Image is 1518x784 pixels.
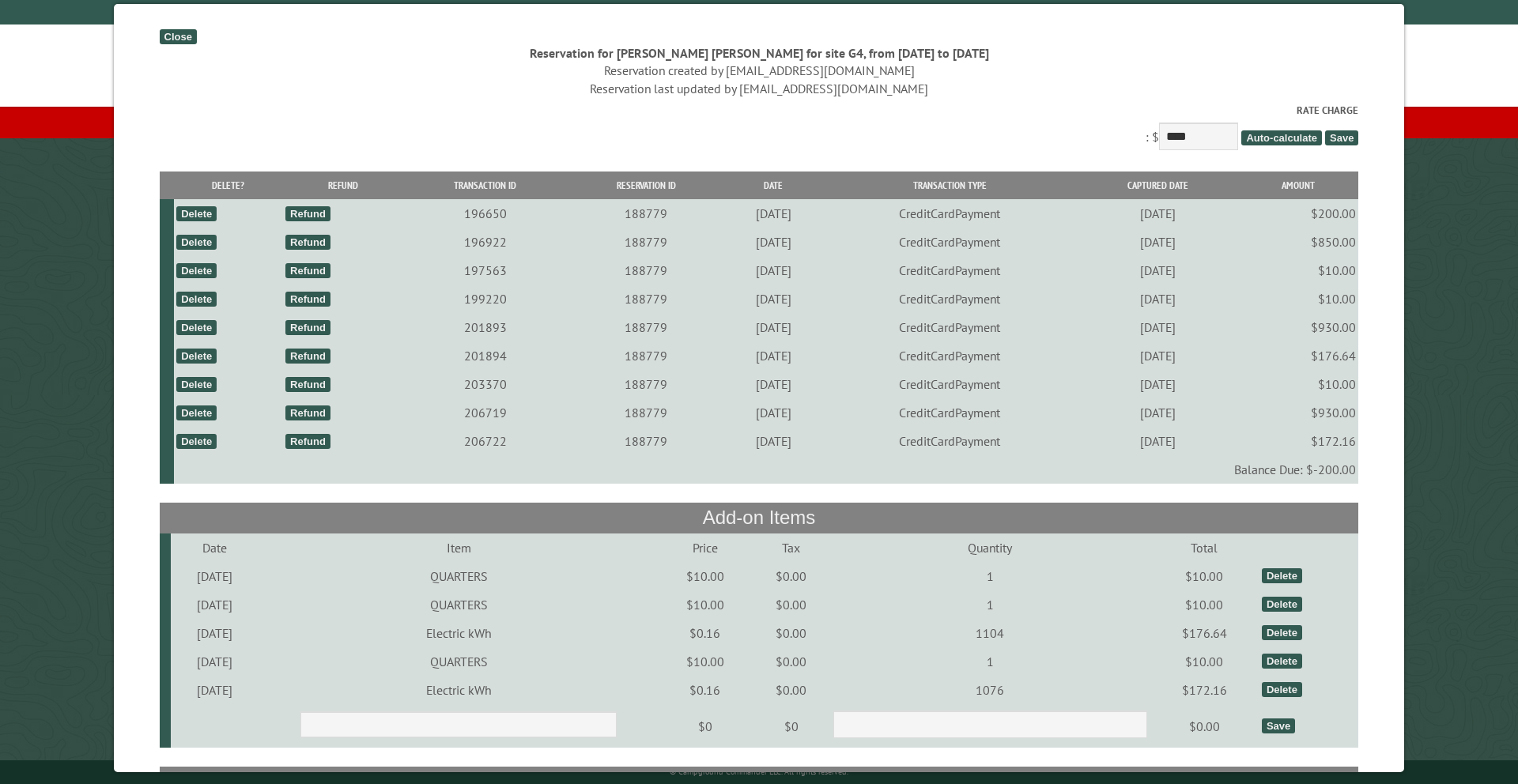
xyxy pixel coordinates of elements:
th: Date [724,171,821,199]
td: QUARTERS [259,647,658,676]
td: 197563 [403,256,568,285]
td: $0.16 [658,619,752,647]
div: Reservation for [PERSON_NAME] [PERSON_NAME] for site G4, from [DATE] to [DATE] [160,44,1359,62]
td: CreditCardPayment [822,398,1078,427]
div: Delete [176,349,217,364]
td: CreditCardPayment [822,427,1078,455]
div: Reservation last updated by [EMAIL_ADDRESS][DOMAIN_NAME] [160,80,1359,97]
td: 196922 [403,228,568,256]
div: Delete [176,235,217,250]
div: Delete [176,434,217,449]
td: CreditCardPayment [822,370,1078,398]
td: Electric kWh [259,676,658,704]
td: CreditCardPayment [822,199,1078,228]
td: [DATE] [724,285,821,313]
td: Quantity [830,533,1150,562]
td: [DATE] [724,313,821,341]
td: $0.00 [1150,704,1259,748]
th: Captured Date [1078,171,1238,199]
td: 1104 [830,619,1150,647]
th: Transaction ID [403,171,568,199]
td: 188779 [568,228,725,256]
div: Refund [285,206,330,221]
td: $172.16 [1150,676,1259,704]
td: $10.00 [1238,285,1358,313]
td: CreditCardPayment [822,285,1078,313]
td: [DATE] [724,228,821,256]
small: © Campground Commander LLC. All rights reserved. [670,767,848,777]
div: Delete [1262,654,1302,669]
div: Delete [176,263,217,278]
td: $0 [658,704,752,748]
th: Refund [283,171,403,199]
div: Delete [1262,597,1302,612]
div: Close [160,29,197,44]
td: [DATE] [724,199,821,228]
div: Refund [285,320,330,335]
td: $10.00 [658,590,752,619]
td: 188779 [568,427,725,455]
td: 188779 [568,285,725,313]
th: Amount [1238,171,1358,199]
div: Delete [176,320,217,335]
div: Delete [1262,568,1302,583]
td: $10.00 [1150,647,1259,676]
td: $10.00 [1150,590,1259,619]
div: Refund [285,377,330,392]
div: Delete [176,405,217,420]
th: Delete? [174,171,283,199]
td: $850.00 [1238,228,1358,256]
td: 188779 [568,398,725,427]
div: Delete [176,292,217,307]
td: $10.00 [1238,370,1358,398]
td: [DATE] [171,647,259,676]
div: Refund [285,263,330,278]
div: Delete [176,206,217,221]
span: Auto-calculate [1241,130,1322,145]
td: QUARTERS [259,590,658,619]
td: 188779 [568,199,725,228]
td: $176.64 [1238,341,1358,370]
td: 206719 [403,398,568,427]
td: 203370 [403,370,568,398]
td: $10.00 [1238,256,1358,285]
td: Tax [752,533,830,562]
div: Refund [285,292,330,307]
td: [DATE] [1078,341,1238,370]
td: $10.00 [658,562,752,590]
td: [DATE] [171,590,259,619]
td: QUARTERS [259,562,658,590]
td: 1 [830,562,1150,590]
td: CreditCardPayment [822,228,1078,256]
td: Electric kWh [259,619,658,647]
td: [DATE] [724,256,821,285]
div: Refund [285,235,330,250]
td: [DATE] [1078,228,1238,256]
td: $0 [752,704,830,748]
td: 196650 [403,199,568,228]
td: Item [259,533,658,562]
td: 201893 [403,313,568,341]
div: Delete [1262,625,1302,640]
div: Refund [285,349,330,364]
td: [DATE] [1078,398,1238,427]
td: CreditCardPayment [822,256,1078,285]
td: [DATE] [171,619,259,647]
td: [DATE] [724,341,821,370]
td: $0.00 [752,619,830,647]
td: Price [658,533,752,562]
td: $930.00 [1238,313,1358,341]
td: [DATE] [724,398,821,427]
th: Reservation ID [568,171,725,199]
td: $10.00 [1150,562,1259,590]
td: [DATE] [1078,285,1238,313]
td: CreditCardPayment [822,341,1078,370]
div: Refund [285,434,330,449]
label: Rate Charge [160,103,1359,118]
td: [DATE] [724,370,821,398]
td: 188779 [568,313,725,341]
td: Balance Due: $-200.00 [174,455,1358,484]
div: Refund [285,405,330,420]
td: [DATE] [171,676,259,704]
td: 188779 [568,370,725,398]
